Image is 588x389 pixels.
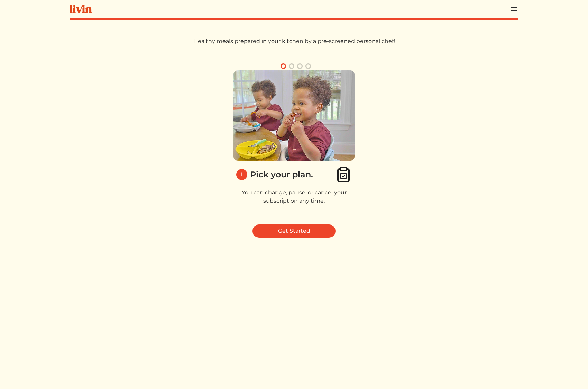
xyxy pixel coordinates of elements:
img: clipboard_check-4e1afea9aecc1d71a83bd71232cd3fbb8e4b41c90a1eb376bae1e516b9241f3c.svg [335,166,352,183]
p: Healthy meals prepared in your kitchen by a pre-screened personal chef! [182,37,406,45]
div: Pick your plan. [250,168,313,181]
a: Get Started [252,224,336,238]
img: 1_pick_plan-58eb60cc534f7a7539062c92543540e51162102f37796608976bb4e513d204c1.png [233,70,355,161]
img: menu_hamburger-cb6d353cf0ecd9f46ceae1c99ecbeb4a00e71ca567a856bd81f57e9d8c17bb26.svg [510,5,518,13]
div: 1 [236,169,247,180]
p: You can change, pause, or cancel your subscription any time. [233,188,355,205]
img: livin-logo-a0d97d1a881af30f6274990eb6222085a2533c92bbd1e4f22c21b4f0d0e3210c.svg [70,5,92,13]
